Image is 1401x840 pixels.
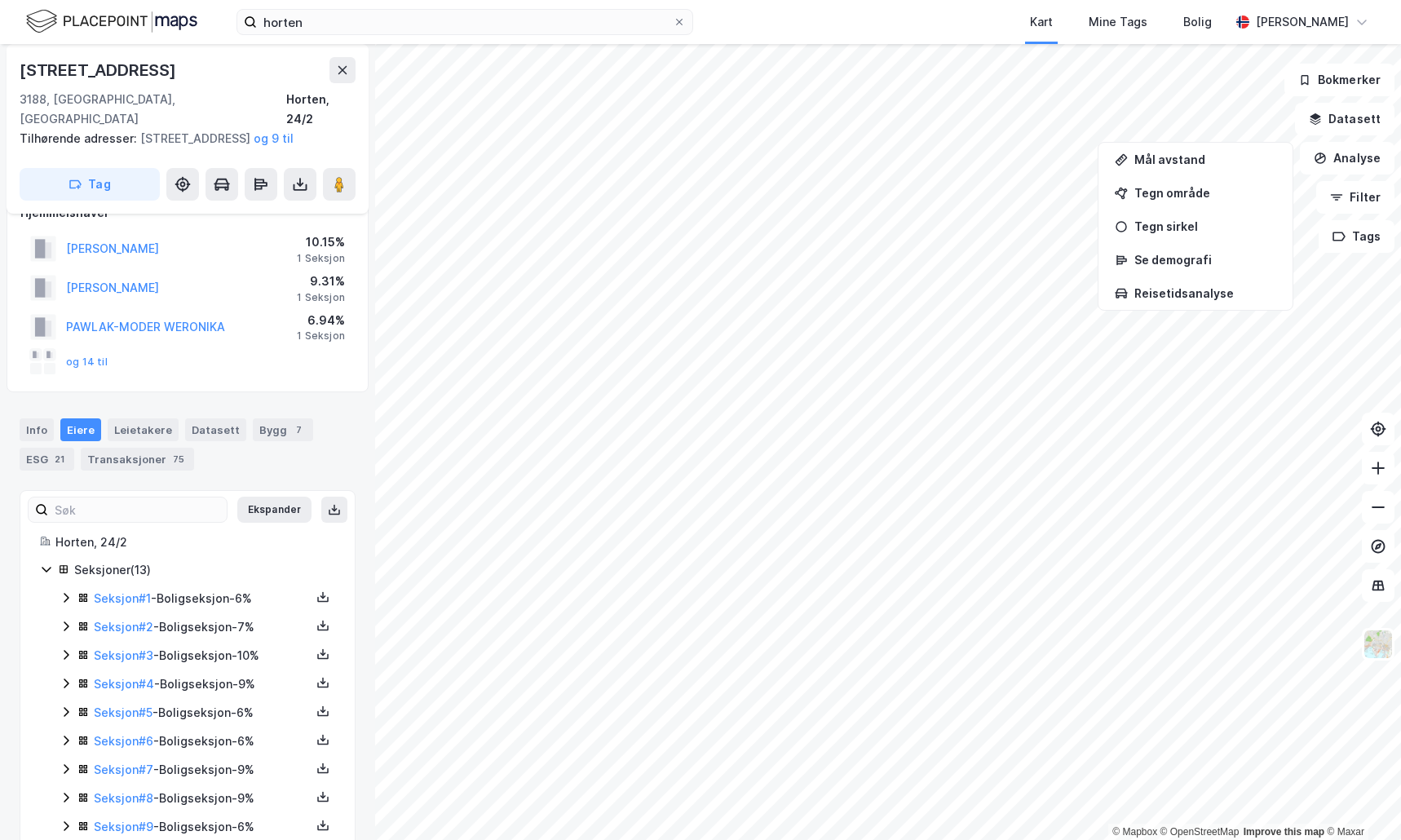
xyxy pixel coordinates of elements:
a: Seksjon#7 [94,763,153,776]
div: - Boligseksjon - 10% [94,646,311,665]
a: Seksjon#5 [94,705,152,719]
a: Seksjon#1 [94,591,151,605]
div: 21 [51,451,68,467]
div: Kart [1030,12,1053,32]
div: - Boligseksjon - 6% [94,817,311,837]
div: - Boligseksjon - 9% [94,760,311,780]
input: Søk på adresse, matrikkel, gårdeiere, leietakere eller personer [257,10,673,34]
div: - Boligseksjon - 7% [94,617,311,637]
div: Bolig [1183,12,1212,32]
button: Filter [1316,181,1394,214]
div: - Boligseksjon - 6% [94,589,311,608]
div: [STREET_ADDRESS] [20,129,343,148]
div: Tegn sirkel [1134,219,1276,233]
div: Horten, 24/2 [286,90,356,129]
a: Improve this map [1244,826,1324,838]
div: 1 Seksjon [297,329,345,343]
button: Tags [1319,220,1394,253]
div: - Boligseksjon - 9% [94,789,311,808]
div: Mål avstand [1134,153,1276,166]
div: 1 Seksjon [297,252,345,265]
a: Seksjon#2 [94,620,153,634]
div: Info [20,418,54,441]
div: Seksjoner ( 13 ) [74,560,335,580]
div: 3188, [GEOGRAPHIC_DATA], [GEOGRAPHIC_DATA] [20,90,286,129]
div: Se demografi [1134,253,1276,267]
span: Tilhørende adresser: [20,131,140,145]
div: Mine Tags [1089,12,1147,32]
button: Ekspander [237,497,312,523]
div: Datasett [185,418,246,441]
div: Bygg [253,418,313,441]
a: Seksjon#3 [94,648,153,662]
div: Leietakere [108,418,179,441]
a: Seksjon#6 [94,734,153,748]
div: Kontrollprogram for chat [1319,762,1401,840]
div: 7 [290,422,307,438]
div: 9.31% [297,272,345,291]
iframe: Chat Widget [1319,762,1401,840]
div: ESG [20,448,74,471]
div: 10.15% [297,232,345,252]
input: Søk [48,497,227,522]
div: - Boligseksjon - 9% [94,674,311,694]
div: Reisetidsanalyse [1134,286,1276,300]
div: Horten, 24/2 [55,533,335,552]
a: OpenStreetMap [1160,826,1240,838]
a: Seksjon#8 [94,791,153,805]
img: logo.f888ab2527a4732fd821a326f86c7f29.svg [26,7,197,36]
div: Transaksjoner [81,448,194,471]
a: Mapbox [1112,826,1157,838]
button: Datasett [1295,103,1394,135]
button: Bokmerker [1284,64,1394,96]
div: - Boligseksjon - 6% [94,732,311,751]
a: Seksjon#9 [94,820,153,833]
div: [STREET_ADDRESS] [20,57,179,83]
div: Tegn område [1134,186,1276,200]
a: Seksjon#4 [94,677,154,691]
div: [PERSON_NAME] [1256,12,1349,32]
div: 75 [170,451,188,467]
div: 1 Seksjon [297,291,345,304]
div: Eiere [60,418,101,441]
div: 6.94% [297,311,345,330]
button: Analyse [1300,142,1394,175]
button: Tag [20,168,160,201]
img: Z [1363,629,1394,660]
div: - Boligseksjon - 6% [94,703,311,723]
